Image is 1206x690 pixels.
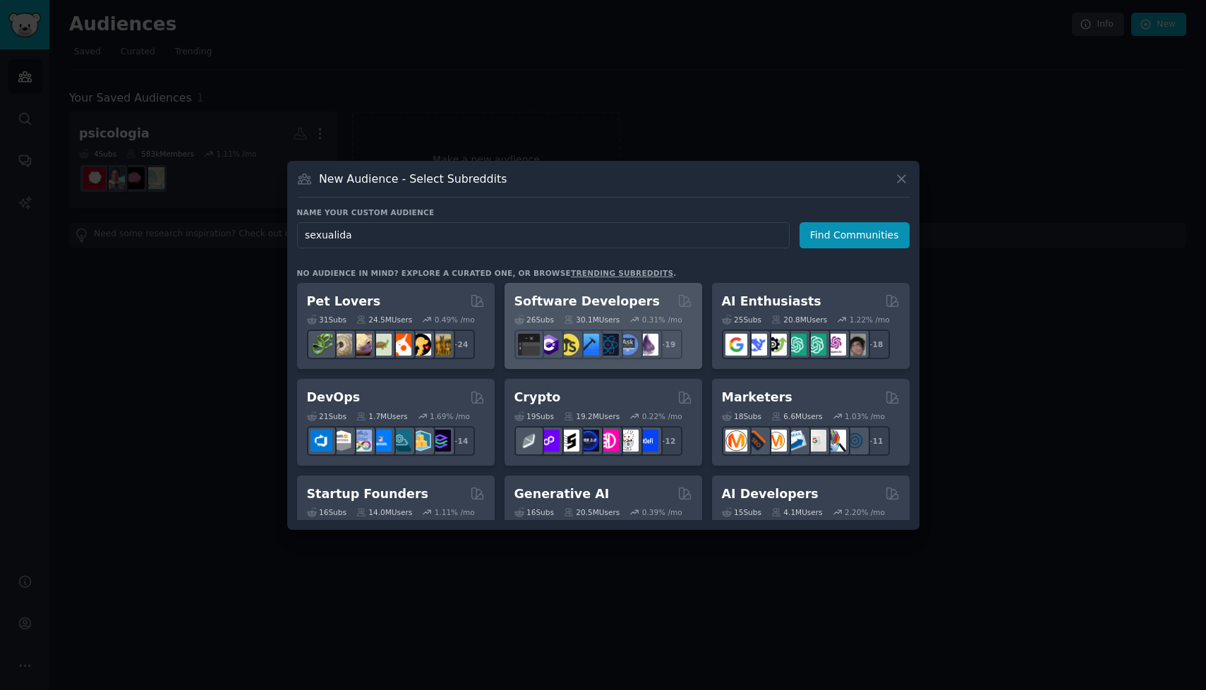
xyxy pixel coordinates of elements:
[597,334,619,356] img: reactnative
[577,334,599,356] img: iOSProgramming
[307,389,361,406] h2: DevOps
[370,430,392,452] img: DevOpsLinks
[765,334,787,356] img: AItoolsCatalog
[722,315,761,325] div: 25 Sub s
[577,430,599,452] img: web3
[844,334,866,356] img: ArtificalIntelligence
[307,411,346,421] div: 21 Sub s
[722,507,761,517] div: 15 Sub s
[845,411,885,421] div: 1.03 % /mo
[307,293,381,310] h2: Pet Lovers
[722,293,821,310] h2: AI Enthusiasts
[538,430,560,452] img: 0xPolygon
[617,430,639,452] img: CryptoNews
[445,329,475,359] div: + 24
[445,426,475,456] div: + 14
[771,315,827,325] div: 20.8M Users
[845,507,885,517] div: 2.20 % /mo
[597,430,619,452] img: defiblockchain
[430,411,470,421] div: 1.69 % /mo
[722,411,761,421] div: 18 Sub s
[617,334,639,356] img: AskComputerScience
[804,334,826,356] img: chatgpt_prompts_
[350,334,372,356] img: leopardgeckos
[557,334,579,356] img: learnjavascript
[518,334,540,356] img: software
[429,334,451,356] img: dogbreed
[564,315,620,325] div: 30.1M Users
[642,411,682,421] div: 0.22 % /mo
[653,426,682,456] div: + 12
[745,334,767,356] img: DeepSeek
[765,430,787,452] img: AskMarketing
[564,411,620,421] div: 19.2M Users
[429,430,451,452] img: PlatformEngineers
[557,430,579,452] img: ethstaker
[297,207,910,217] h3: Name your custom audience
[564,507,620,517] div: 20.5M Users
[307,507,346,517] div: 16 Sub s
[771,411,823,421] div: 6.6M Users
[514,315,554,325] div: 26 Sub s
[435,507,475,517] div: 1.11 % /mo
[330,334,352,356] img: ballpython
[824,430,846,452] img: MarketingResearch
[518,430,540,452] img: ethfinance
[653,329,682,359] div: + 19
[390,334,411,356] img: cockatiel
[800,222,910,248] button: Find Communities
[637,334,658,356] img: elixir
[307,315,346,325] div: 31 Sub s
[722,485,819,503] h2: AI Developers
[435,315,475,325] div: 0.49 % /mo
[514,411,554,421] div: 19 Sub s
[409,430,431,452] img: aws_cdk
[745,430,767,452] img: bigseo
[785,430,807,452] img: Emailmarketing
[356,315,412,325] div: 24.5M Users
[804,430,826,452] img: googleads
[514,389,561,406] h2: Crypto
[307,485,428,503] h2: Startup Founders
[538,334,560,356] img: csharp
[725,430,747,452] img: content_marketing
[642,315,682,325] div: 0.31 % /mo
[310,334,332,356] img: herpetology
[725,334,747,356] img: GoogleGeminiAI
[330,430,352,452] img: AWS_Certified_Experts
[722,389,792,406] h2: Marketers
[785,334,807,356] img: chatgpt_promptDesign
[514,507,554,517] div: 16 Sub s
[642,507,682,517] div: 0.39 % /mo
[860,329,890,359] div: + 18
[824,334,846,356] img: OpenAIDev
[844,430,866,452] img: OnlineMarketing
[370,334,392,356] img: turtle
[860,426,890,456] div: + 11
[390,430,411,452] img: platformengineering
[850,315,890,325] div: 1.22 % /mo
[571,269,673,277] a: trending subreddits
[771,507,823,517] div: 4.1M Users
[514,293,660,310] h2: Software Developers
[319,171,507,186] h3: New Audience - Select Subreddits
[514,485,610,503] h2: Generative AI
[297,222,790,248] input: Pick a short name, like "Digital Marketers" or "Movie-Goers"
[637,430,658,452] img: defi_
[356,411,408,421] div: 1.7M Users
[409,334,431,356] img: PetAdvice
[350,430,372,452] img: Docker_DevOps
[356,507,412,517] div: 14.0M Users
[310,430,332,452] img: azuredevops
[297,268,677,278] div: No audience in mind? Explore a curated one, or browse .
